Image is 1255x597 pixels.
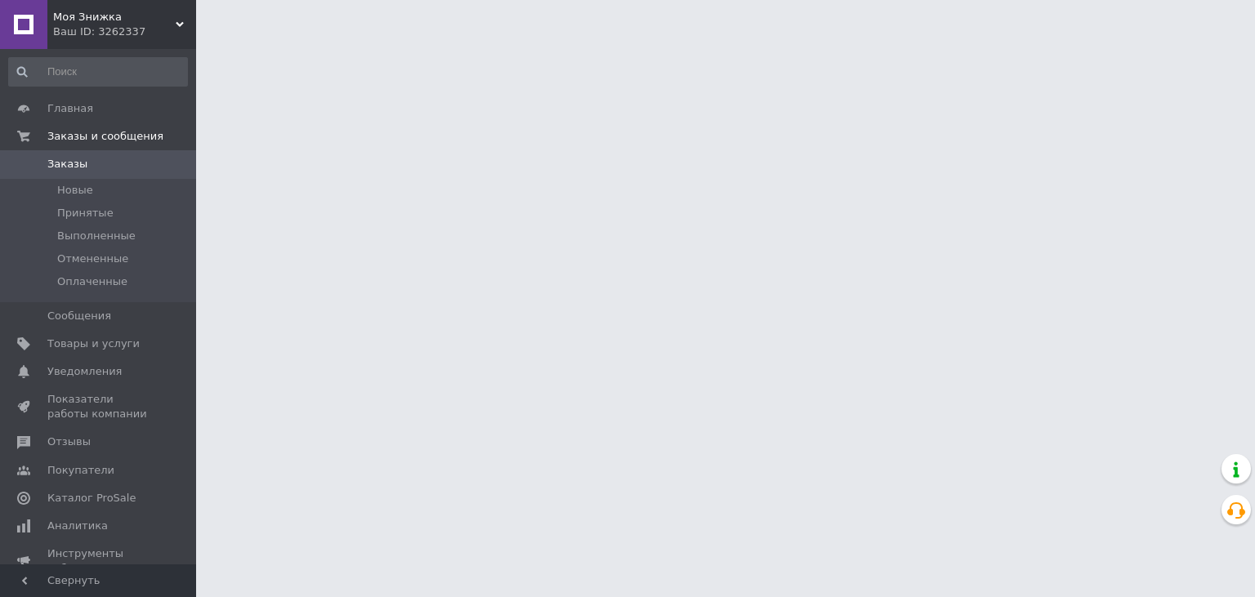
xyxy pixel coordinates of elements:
span: Заказы [47,157,87,172]
span: Покупатели [47,463,114,478]
span: Уведомления [47,364,122,379]
span: Аналитика [47,519,108,533]
span: Новые [57,183,93,198]
span: Выполненные [57,229,136,243]
input: Поиск [8,57,188,87]
span: Товары и услуги [47,336,140,351]
span: Заказы и сообщения [47,129,163,144]
span: Сообщения [47,309,111,323]
span: Принятые [57,206,114,221]
span: Отмененные [57,252,128,266]
span: Оплаченные [57,274,127,289]
span: Моя Знижка [53,10,176,25]
span: Каталог ProSale [47,491,136,506]
span: Показатели работы компании [47,392,151,421]
span: Отзывы [47,434,91,449]
div: Ваш ID: 3262337 [53,25,196,39]
span: Инструменты вебмастера и SEO [47,546,151,576]
span: Главная [47,101,93,116]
